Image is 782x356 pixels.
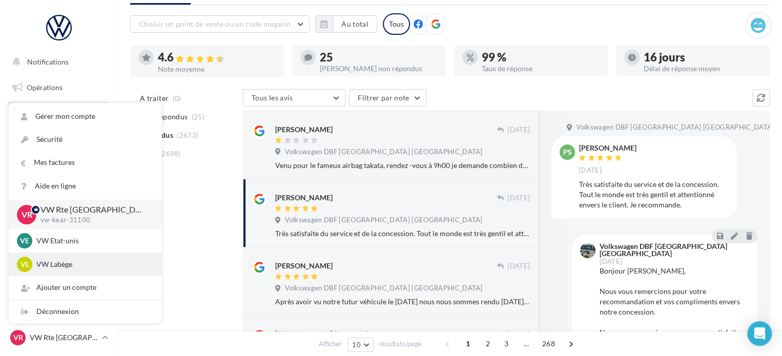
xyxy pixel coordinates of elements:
[6,77,112,98] a: Opérations
[747,321,772,346] div: Open Intercom Messenger
[40,216,145,225] p: vw-kear-31100
[36,236,149,246] p: VW Etat-unis
[319,339,342,349] span: Afficher
[9,105,161,128] a: Gérer mon compte
[507,125,530,135] span: [DATE]
[333,15,377,33] button: Au total
[538,336,559,352] span: 268
[507,194,530,203] span: [DATE]
[30,332,98,343] p: VW Rte [GEOGRAPHIC_DATA]
[243,89,345,107] button: Tous les avis
[482,52,600,63] div: 99 %
[644,65,762,72] div: Délai de réponse moyen
[507,330,530,339] span: [DATE]
[315,15,377,33] button: Au total
[40,204,145,216] p: VW Rte [GEOGRAPHIC_DATA]
[130,15,310,33] button: Choisir un point de vente ou un code magasin
[383,13,410,35] div: Tous
[275,329,369,339] div: [PERSON_NAME] (Paulo390)
[275,193,333,203] div: [PERSON_NAME]
[6,51,108,73] button: Notifications
[352,341,361,349] span: 10
[6,154,112,176] a: Campagnes
[320,65,438,72] div: [PERSON_NAME] non répondus
[600,258,622,265] span: [DATE]
[482,65,600,72] div: Taux de réponse
[379,339,422,349] span: résultats/page
[159,150,181,158] span: (2698)
[6,290,112,320] a: Campagnes DataOnDemand
[140,93,169,103] span: A traiter
[275,124,333,135] div: [PERSON_NAME]
[275,297,530,307] div: Après avoir vu notre futur véhicule le [DATE] nous nous sommes rendu [DATE] à la concession autom...
[36,259,149,269] p: VW Labège
[275,228,530,239] div: Très satisfaite du service et de la concession. Tout le monde est très gentil et attentionné enve...
[20,259,29,269] span: VL
[285,284,482,293] span: Volkswagen DBF [GEOGRAPHIC_DATA] [GEOGRAPHIC_DATA]
[480,336,496,352] span: 2
[347,338,374,352] button: 10
[518,336,534,352] span: ...
[9,151,161,174] a: Mes factures
[285,216,482,225] span: Volkswagen DBF [GEOGRAPHIC_DATA] [GEOGRAPHIC_DATA]
[579,166,602,175] span: [DATE]
[6,205,112,226] a: Médiathèque
[579,144,636,152] div: [PERSON_NAME]
[320,52,438,63] div: 25
[27,83,63,92] span: Opérations
[27,57,69,66] span: Notifications
[6,129,112,150] a: Visibilité en ligne
[600,243,747,257] div: Volkswagen DBF [GEOGRAPHIC_DATA] [GEOGRAPHIC_DATA]
[6,102,112,124] a: Boîte de réception
[577,123,774,132] span: Volkswagen DBF [GEOGRAPHIC_DATA] [GEOGRAPHIC_DATA]
[9,128,161,151] a: Sécurité
[460,336,476,352] span: 1
[275,160,530,171] div: Venu pour le fameux airbag takata, rendez -vous à 9h00 je demande combien de temps ça dure on me ...
[349,89,426,107] button: Filtrer par note
[644,52,762,63] div: 16 jours
[6,231,112,252] a: Calendrier
[158,66,276,73] div: Note moyenne
[6,256,112,286] a: PLV et print personnalisable
[275,261,333,271] div: [PERSON_NAME]
[579,179,729,210] div: Très satisfaite du service et de la concession. Tout le monde est très gentil et attentionné enve...
[140,112,188,122] span: Non répondus
[9,300,161,323] div: Déconnexion
[9,276,161,299] div: Ajouter un compte
[158,52,276,64] div: 4.6
[192,113,204,121] span: (25)
[173,94,181,102] span: (0)
[9,175,161,198] a: Aide en ligne
[507,262,530,271] span: [DATE]
[22,208,32,220] span: VR
[252,93,293,102] span: Tous les avis
[563,147,572,157] span: PS
[13,332,23,343] span: VR
[8,328,110,347] a: VR VW Rte [GEOGRAPHIC_DATA]
[139,19,291,28] span: Choisir un point de vente ou un code magasin
[20,236,29,246] span: VE
[285,148,482,157] span: Volkswagen DBF [GEOGRAPHIC_DATA] [GEOGRAPHIC_DATA]
[498,336,515,352] span: 3
[6,179,112,201] a: Contacts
